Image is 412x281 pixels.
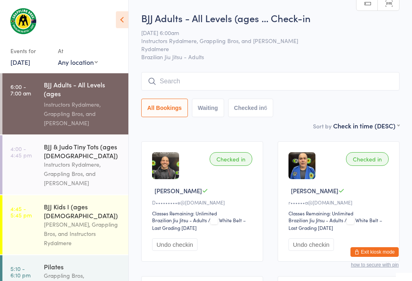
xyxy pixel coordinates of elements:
[288,217,343,223] div: Brazilian Jiu Jitsu - Adults
[58,58,98,66] div: Any location
[152,238,198,251] button: Undo checkin
[288,199,391,206] div: r••••••a@[DOMAIN_NAME]
[152,152,179,179] img: image1703058727.png
[288,210,391,217] div: Classes Remaining: Unlimited
[44,202,122,220] div: BJJ Kids I (ages [DEMOGRAPHIC_DATA])
[264,105,267,111] div: 6
[58,44,98,58] div: At
[141,29,387,37] span: [DATE] 6:00am
[141,45,387,53] span: Rydalmere
[152,210,255,217] div: Classes Remaining: Unlimited
[141,72,400,91] input: Search
[2,73,128,134] a: 6:00 -7:00 amBJJ Adults - All Levels (ages [DEMOGRAPHIC_DATA]+)Instructors Rydalmere, Grappling B...
[228,99,274,117] button: Checked in6
[44,160,122,188] div: Instructors Rydalmere, Grappling Bros, and [PERSON_NAME]
[141,37,387,45] span: Instructors Rydalmere, Grappling Bros, and [PERSON_NAME]
[141,11,400,25] h2: BJJ Adults - All Levels (ages … Check-in
[351,262,399,268] button: how to secure with pin
[10,265,31,278] time: 5:10 - 6:10 pm
[44,262,122,271] div: Pilates
[346,152,389,166] div: Checked in
[44,100,122,128] div: Instructors Rydalmere, Grappling Bros, and [PERSON_NAME]
[152,217,207,223] div: Brazilian Jiu Jitsu - Adults
[10,44,50,58] div: Events for
[44,80,122,100] div: BJJ Adults - All Levels (ages [DEMOGRAPHIC_DATA]+)
[2,135,128,194] a: 4:00 -4:45 pmBJJ & Judo Tiny Tots (ages [DEMOGRAPHIC_DATA])Instructors Rydalmere, Grappling Bros,...
[154,186,202,195] span: [PERSON_NAME]
[291,186,338,195] span: [PERSON_NAME]
[333,121,400,130] div: Check in time (DESC)
[313,122,332,130] label: Sort by
[44,142,122,160] div: BJJ & Judo Tiny Tots (ages [DEMOGRAPHIC_DATA])
[10,205,32,218] time: 4:45 - 5:45 pm
[288,238,334,251] button: Undo checkin
[350,247,399,257] button: Exit kiosk mode
[10,58,30,66] a: [DATE]
[8,6,38,36] img: Grappling Bros Rydalmere
[141,53,400,61] span: Brazilian Jiu Jitsu - Adults
[44,220,122,248] div: [PERSON_NAME], Grappling Bros, and Instructors Rydalmere
[192,99,224,117] button: Waiting
[152,199,255,206] div: D•••••••••e@[DOMAIN_NAME]
[10,145,32,158] time: 4:00 - 4:45 pm
[10,83,31,96] time: 6:00 - 7:00 am
[141,99,188,117] button: All Bookings
[210,152,252,166] div: Checked in
[2,195,128,254] a: 4:45 -5:45 pmBJJ Kids I (ages [DEMOGRAPHIC_DATA])[PERSON_NAME], Grappling Bros, and Instructors R...
[288,152,315,179] img: image1702580857.png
